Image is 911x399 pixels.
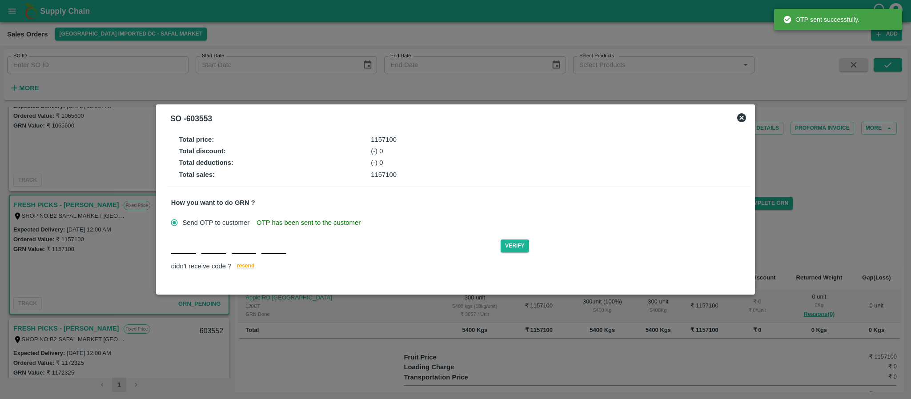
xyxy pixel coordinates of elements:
span: OTP has been sent to the customer [257,218,361,227]
div: OTP sent successfully. [783,12,859,28]
strong: Total sales : [179,171,215,178]
span: (-) 0 [371,148,383,155]
span: 1157100 [371,171,397,178]
div: didn't receive code ? [171,261,747,272]
div: SO - 603553 [170,112,212,125]
span: 1157100 [371,136,397,143]
strong: Total discount : [179,148,225,155]
span: (-) 0 [371,159,383,166]
button: resend [232,261,260,272]
span: resend [237,261,255,271]
span: Send OTP to customer [182,218,249,227]
strong: Total deductions : [179,159,233,166]
strong: How you want to do GRN ? [171,199,255,206]
strong: Total price : [179,136,214,143]
button: Verify [501,239,529,252]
